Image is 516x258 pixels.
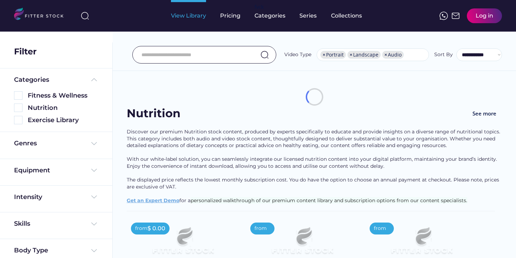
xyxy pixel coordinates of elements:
[14,116,22,124] img: Rectangle%205126.svg
[90,193,98,201] img: Frame%20%284%29.svg
[331,12,362,20] div: Collections
[28,91,98,100] div: Fitness & Wellness
[14,104,22,112] img: Rectangle%205126.svg
[90,166,98,174] img: Frame%20%284%29.svg
[299,12,317,20] div: Series
[14,139,37,148] div: Genres
[14,219,32,228] div: Skills
[127,197,179,204] a: Get an Expert Demo
[90,246,98,255] img: Frame%20%284%29.svg
[254,12,285,20] div: Categories
[135,225,147,232] div: from
[260,51,269,59] img: search-normal.svg
[90,139,98,148] img: Frame%20%284%29.svg
[90,220,98,228] img: Frame%20%284%29.svg
[14,46,37,58] div: Filter
[14,8,70,22] img: LOGO.svg
[171,12,206,20] div: View Library
[374,225,386,232] div: from
[467,106,502,121] button: See more
[127,177,501,190] span: The displayed price reflects the lowest monthly subscription cost. You do have the option to choo...
[14,246,48,255] div: Body Type
[220,12,240,20] div: Pricing
[90,75,98,84] img: Frame%20%285%29.svg
[14,75,49,84] div: Categories
[127,128,502,211] div: Discover our premium Nutrition stock content, produced by experts specifically to educate and pro...
[14,91,22,100] img: Rectangle%205126.svg
[14,193,42,201] div: Intensity
[384,52,387,57] span: ×
[147,225,165,232] div: $ 0.00
[323,52,325,57] span: ×
[382,51,404,59] li: Audio
[434,51,453,58] div: Sort By
[14,166,50,175] div: Equipment
[439,12,448,20] img: meteor-icons_whatsapp%20%281%29.svg
[476,12,493,20] div: Log in
[348,51,381,59] li: Landscape
[28,116,98,125] div: Exercise Library
[254,4,264,11] div: fvck
[350,52,352,57] span: ×
[127,106,197,121] div: Nutrition
[254,225,267,232] div: from
[81,12,89,20] img: search-normal%203.svg
[191,197,467,204] span: personalized walkthrough of our premium content library and subscription options from our content...
[284,51,311,58] div: Video Type
[451,12,460,20] img: Frame%2051.svg
[320,51,346,59] li: Portrait
[28,104,98,112] div: Nutrition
